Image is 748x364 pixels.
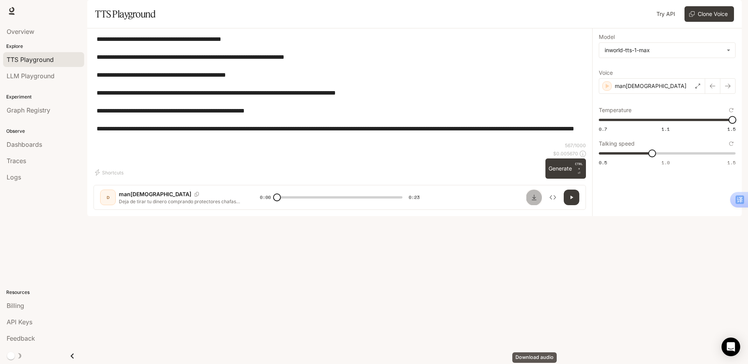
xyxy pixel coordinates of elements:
a: Try API [653,6,678,22]
button: Reset to default [727,106,736,114]
span: 1.5 [727,159,736,166]
button: Shortcuts [93,166,127,179]
div: Download audio [512,352,557,363]
span: 0.5 [599,159,607,166]
button: Reset to default [727,139,736,148]
span: 0.7 [599,126,607,132]
span: 0:23 [409,193,420,201]
p: ⏎ [575,162,583,176]
div: inworld-tts-1-max [599,43,735,58]
div: D [102,191,114,204]
span: 0:00 [260,193,271,201]
button: Clone Voice [684,6,734,22]
button: GenerateCTRL +⏎ [545,158,586,179]
p: man[DEMOGRAPHIC_DATA] [119,190,191,198]
p: Talking speed [599,141,635,146]
button: Download audio [526,190,542,205]
div: Open Intercom Messenger [722,338,740,356]
button: Copy Voice ID [191,192,202,197]
p: Voice [599,70,613,76]
div: inworld-tts-1-max [605,46,723,54]
span: 1.1 [662,126,670,132]
p: Deja de tirar tu dinero comprando protectores chafas, con este lo puedes mear,mojar, tirar lo que... [119,198,241,205]
span: 1.5 [727,126,736,132]
button: Inspect [545,190,561,205]
span: 1.0 [662,159,670,166]
p: man[DEMOGRAPHIC_DATA] [615,82,686,90]
p: CTRL + [575,162,583,171]
p: Model [599,34,615,40]
h1: TTS Playground [95,6,155,22]
p: Temperature [599,107,632,113]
